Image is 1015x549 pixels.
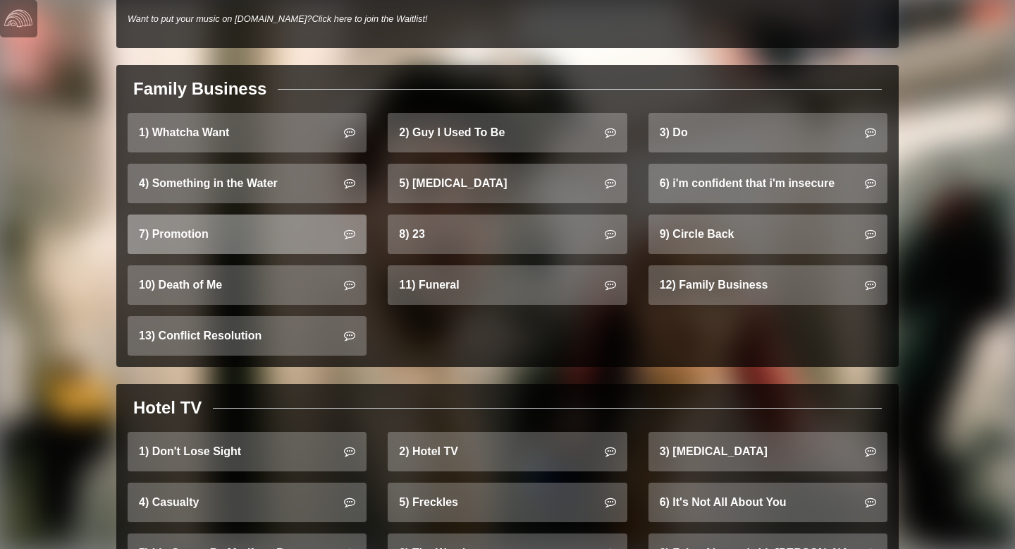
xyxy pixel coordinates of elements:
[388,432,627,471] a: 2) Hotel TV
[388,483,627,522] a: 5) Freckles
[648,164,887,203] a: 6) i'm confident that i'm insecure
[128,164,367,203] a: 4) Something in the Water
[648,113,887,152] a: 3) Do
[648,432,887,471] a: 3) [MEDICAL_DATA]
[388,215,627,254] a: 8) 23
[648,483,887,522] a: 6) It's Not All About You
[128,215,367,254] a: 7) Promotion
[133,395,202,421] div: Hotel TV
[388,265,627,305] a: 11) Funeral
[388,113,627,152] a: 2) Guy I Used To Be
[388,164,627,203] a: 5) [MEDICAL_DATA]
[4,4,32,32] img: logo-white-4c48a5e4bebecaebe01ca5a9d34031cfd3d4ef9ae749242e8c4bf12ef99f53e8.png
[128,432,367,471] a: 1) Don't Lose Sight
[128,483,367,522] a: 4) Casualty
[128,265,367,305] a: 10) Death of Me
[133,76,266,102] div: Family Business
[128,113,367,152] a: 1) Whatcha Want
[128,13,428,24] i: Want to put your music on [DOMAIN_NAME]?
[648,215,887,254] a: 9) Circle Back
[312,13,427,24] a: Click here to join the Waitlist!
[128,316,367,356] a: 13) Conflict Resolution
[648,265,887,305] a: 12) Family Business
